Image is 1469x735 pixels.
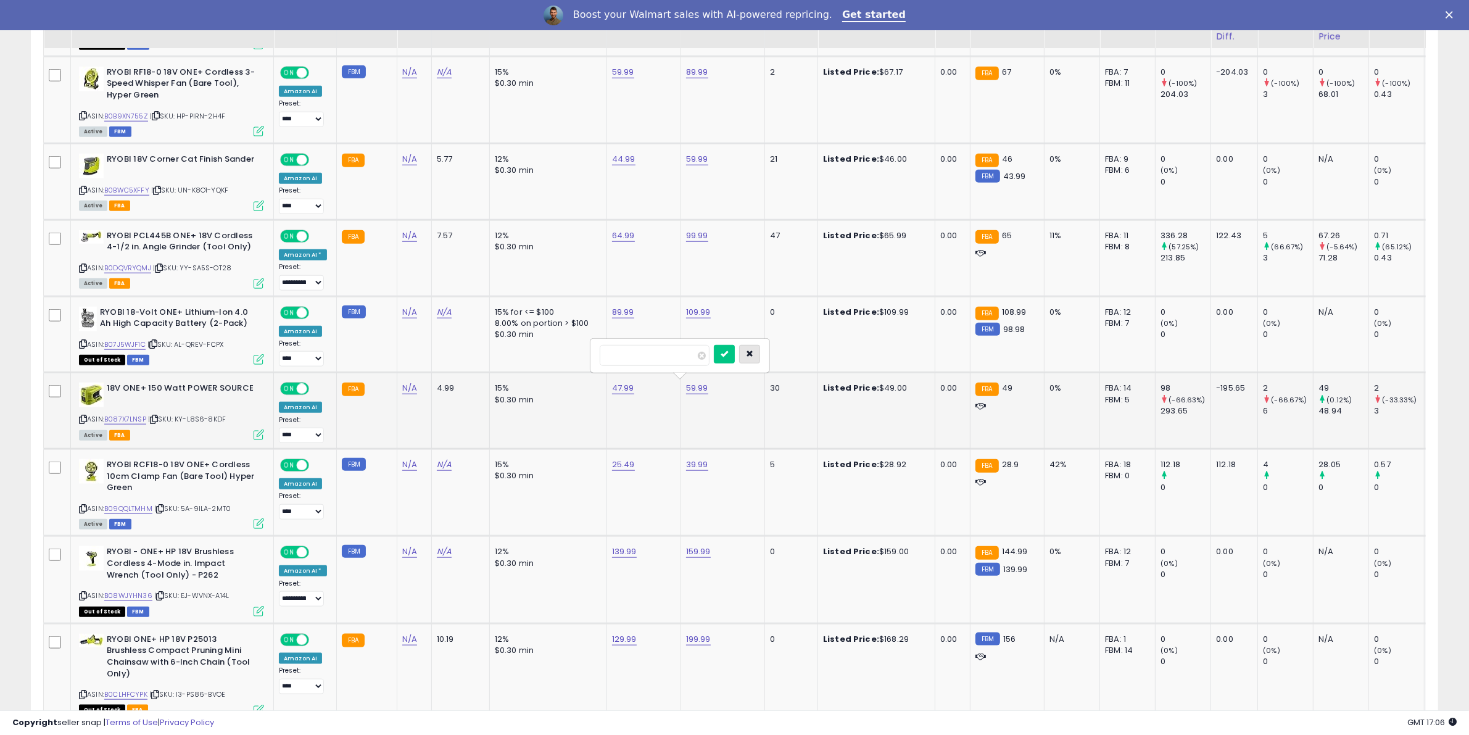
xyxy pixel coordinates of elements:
b: RYOBI RF18-0 18V ONE+ Cordless 3-Speed Whisper Fan (Bare Tool), Hyper Green [107,67,257,104]
span: 46 [1002,153,1012,165]
span: OFF [307,460,327,471]
div: 0 [1374,546,1424,557]
div: 0% [1049,383,1090,394]
small: FBM [342,305,366,318]
div: 15% [495,67,597,78]
div: N/A [1318,307,1359,318]
b: RYOBI PCL445B ONE+ 18V Cordless 4-1/2 in. Angle Grinder (Tool Only) [107,230,257,256]
div: 0.00 [940,383,961,394]
a: 99.99 [686,230,708,242]
span: 156 [1003,633,1016,645]
span: | SKU: HP-PIRN-2H4F [150,111,225,121]
span: 28.9 [1002,459,1019,470]
b: Listed Price: [823,546,879,557]
div: 42% [1049,459,1090,470]
small: (0%) [1263,318,1280,328]
div: 15% [495,459,597,470]
div: 213.85 [1161,252,1210,264]
small: (0%) [1161,559,1178,568]
div: 0.00 [940,154,961,165]
div: 0 [1161,546,1210,557]
a: N/A [402,230,417,242]
img: 51QNgCxvWCL._SL40_.jpg [79,383,104,407]
div: 336.28 [1161,230,1210,241]
div: 293.65 [1161,405,1210,417]
small: (-66.67%) [1272,395,1307,405]
span: All listings currently available for purchase on Amazon [79,430,107,441]
div: ASIN: [79,230,264,288]
div: 0.43 [1374,252,1424,264]
div: 0.00 [940,634,961,645]
div: 0 [1374,154,1424,165]
img: 31-6aqafpdL._SL40_.jpg [79,546,104,571]
img: 41HmrX7HgxL._SL40_.jpg [79,307,97,331]
div: Preset: [279,263,327,291]
span: | SKU: EJ-WVNX-A14L [154,591,229,600]
div: FBM: 11 [1105,78,1146,89]
div: 0% [1049,67,1090,78]
div: 0 [1263,154,1313,165]
div: 0 [1263,176,1313,188]
div: 0 [770,634,808,645]
small: FBA [975,307,998,320]
small: (0%) [1263,559,1280,568]
a: 89.99 [612,306,634,318]
b: RYOBI RCF18-0 18V ONE+ Cordless 10cm Clamp Fan (Bare Tool) Hyper Green [107,459,257,497]
div: 0 [1161,176,1210,188]
div: $65.99 [823,230,925,241]
a: Terms of Use [106,716,158,728]
small: (-5.64%) [1327,242,1358,252]
a: B09QQLTMHM [104,504,152,514]
a: N/A [437,66,452,78]
a: N/A [402,306,417,318]
span: 65 [1002,230,1012,241]
div: 11% [1049,230,1090,241]
span: 67 [1002,66,1011,78]
div: 8.00% on portion > $100 [495,318,597,329]
div: Preset: [279,339,327,367]
a: N/A [402,633,417,646]
div: -204.03 [1216,67,1248,78]
b: Listed Price: [823,66,879,78]
span: ON [281,67,297,78]
small: FBA [342,230,365,244]
div: 0.57 [1374,459,1424,470]
img: 41f4bM-n28L._SL40_.jpg [79,459,104,484]
small: (65.12%) [1383,242,1412,252]
small: FBM [975,633,999,646]
small: (-100%) [1327,78,1355,88]
div: 0.00 [1216,307,1248,318]
div: 12% [495,546,597,557]
div: FBM: 6 [1105,165,1146,176]
span: FBA [109,430,130,441]
span: ON [281,384,297,394]
div: Amazon AI [279,86,322,97]
div: 0 [1374,482,1424,493]
a: 159.99 [686,546,711,558]
b: RYOBI - ONE+ HP 18V Brushless Cordless 4-Mode in. Impact Wrench (Tool Only) - P262 [107,546,257,584]
div: FBM: 7 [1105,558,1146,569]
div: 0 [1161,329,1210,340]
div: 15% for <= $100 [495,307,597,318]
span: 108.99 [1002,306,1027,318]
div: 21 [770,154,808,165]
div: FBA: 1 [1105,634,1146,645]
a: N/A [402,153,417,165]
div: 48.94 [1318,405,1368,417]
small: (0.12%) [1327,395,1352,405]
a: N/A [402,66,417,78]
div: $0.30 min [495,470,597,481]
div: $49.00 [823,383,925,394]
b: Listed Price: [823,633,879,645]
a: 64.99 [612,230,635,242]
span: All listings that are currently out of stock and unavailable for purchase on Amazon [79,607,125,617]
div: FBA: 18 [1105,459,1146,470]
div: 2 [1263,383,1313,394]
span: All listings currently available for purchase on Amazon [79,127,107,137]
div: 0 [1263,569,1313,580]
small: FBM [975,563,999,576]
a: N/A [437,306,452,318]
a: 59.99 [686,153,708,165]
span: ON [281,460,297,471]
div: Amazon AI * [279,249,327,260]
